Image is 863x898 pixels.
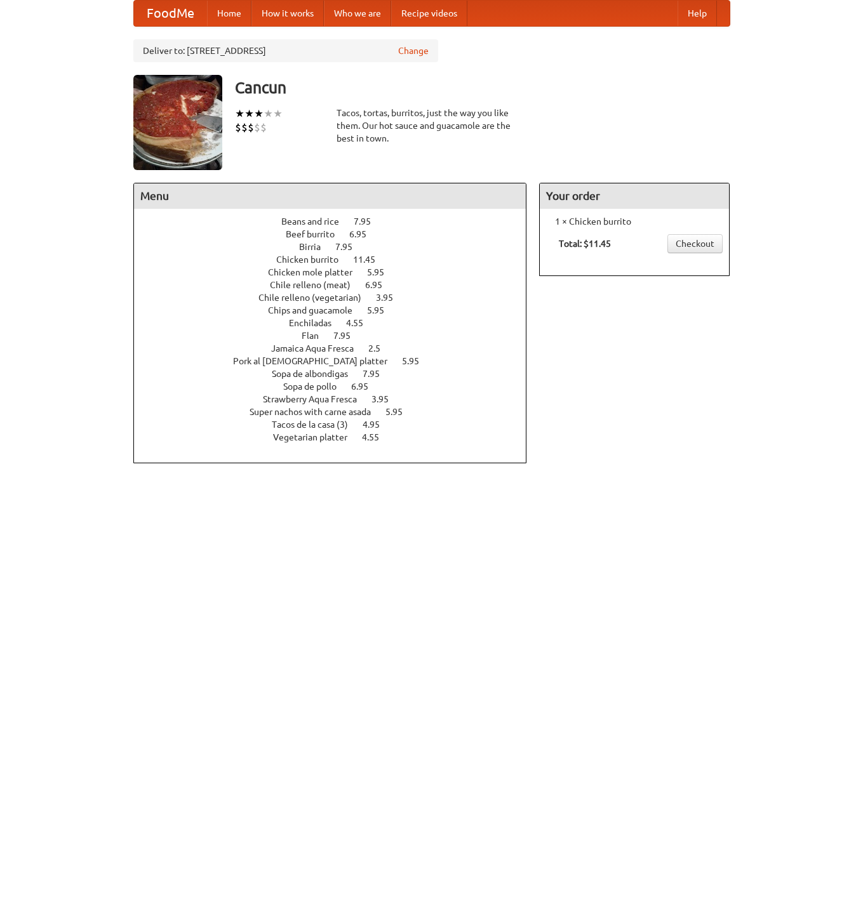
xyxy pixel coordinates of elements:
span: 6.95 [349,229,379,239]
span: Chile relleno (vegetarian) [258,293,374,303]
span: Chips and guacamole [268,305,365,315]
h4: Your order [540,183,729,209]
li: 1 × Chicken burrito [546,215,723,228]
li: ★ [273,107,283,121]
span: 4.55 [346,318,376,328]
a: Sopa de albondigas 7.95 [272,369,403,379]
li: $ [248,121,254,135]
h3: Cancun [235,75,730,100]
span: 5.95 [367,305,397,315]
li: ★ [264,107,273,121]
a: Chicken mole platter 5.95 [268,267,408,277]
span: 5.95 [385,407,415,417]
span: Beans and rice [281,216,352,227]
span: Chicken burrito [276,254,351,265]
span: Tacos de la casa (3) [272,419,361,430]
span: 5.95 [402,356,432,366]
span: Super nachos with carne asada [250,407,384,417]
a: Sopa de pollo 6.95 [283,381,392,392]
span: 7.95 [354,216,384,227]
span: 7.95 [333,331,363,341]
span: 2.5 [368,343,393,353]
li: ★ [235,107,244,121]
span: 3.95 [376,293,406,303]
span: Pork al [DEMOGRAPHIC_DATA] platter [233,356,400,366]
a: How it works [251,1,324,26]
div: Deliver to: [STREET_ADDRESS] [133,39,438,62]
a: Chile relleno (vegetarian) 3.95 [258,293,417,303]
h4: Menu [134,183,526,209]
span: Jamaica Aqua Fresca [271,343,366,353]
a: Chips and guacamole 5.95 [268,305,408,315]
li: ★ [254,107,264,121]
span: 6.95 [365,280,395,290]
a: Change [398,44,429,57]
li: $ [241,121,248,135]
span: 6.95 [351,381,381,392]
img: angular.jpg [133,75,222,170]
li: $ [235,121,241,135]
li: ★ [244,107,254,121]
span: Sopa de pollo [283,381,349,392]
a: Home [207,1,251,26]
a: Vegetarian platter 4.55 [273,432,403,442]
li: $ [260,121,267,135]
a: Recipe videos [391,1,467,26]
span: 4.55 [362,432,392,442]
a: Flan 7.95 [302,331,374,341]
a: Chile relleno (meat) 6.95 [270,280,406,290]
span: Strawberry Aqua Fresca [263,394,370,404]
span: Chile relleno (meat) [270,280,363,290]
span: 11.45 [353,254,388,265]
a: Checkout [667,234,723,253]
span: Sopa de albondigas [272,369,361,379]
span: 7.95 [363,369,392,379]
span: Enchiladas [289,318,344,328]
a: Pork al [DEMOGRAPHIC_DATA] platter 5.95 [233,356,443,366]
a: Super nachos with carne asada 5.95 [250,407,426,417]
a: Tacos de la casa (3) 4.95 [272,419,403,430]
a: Help [678,1,717,26]
span: Vegetarian platter [273,432,360,442]
a: Strawberry Aqua Fresca 3.95 [263,394,412,404]
span: 7.95 [335,242,365,252]
b: Total: $11.45 [559,239,611,249]
span: 5.95 [367,267,397,277]
a: Jamaica Aqua Fresca 2.5 [271,343,404,353]
a: Beef burrito 6.95 [286,229,390,239]
a: Who we are [324,1,391,26]
li: $ [254,121,260,135]
span: 4.95 [363,419,392,430]
a: Chicken burrito 11.45 [276,254,399,265]
a: Enchiladas 4.55 [289,318,387,328]
span: Birria [299,242,333,252]
span: 3.95 [371,394,401,404]
span: Beef burrito [286,229,347,239]
span: Flan [302,331,331,341]
a: Birria 7.95 [299,242,376,252]
a: FoodMe [134,1,207,26]
div: Tacos, tortas, burritos, just the way you like them. Our hot sauce and guacamole are the best in ... [337,107,527,145]
span: Chicken mole platter [268,267,365,277]
a: Beans and rice 7.95 [281,216,394,227]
